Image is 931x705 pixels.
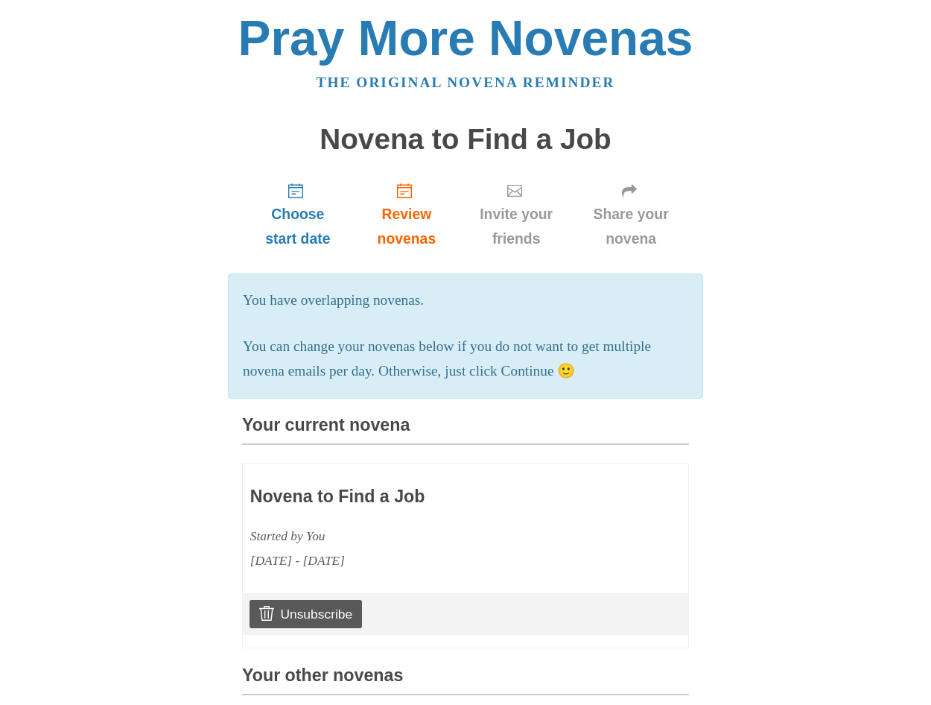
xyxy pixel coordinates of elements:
[588,202,674,251] span: Share your novena
[242,416,689,445] h3: Your current novena
[369,202,445,251] span: Review novenas
[354,170,460,259] a: Review novenas
[257,202,339,251] span: Choose start date
[250,548,594,573] div: [DATE] - [DATE]
[242,124,689,156] h1: Novena to Find a Job
[474,202,558,251] span: Invite your friends
[242,666,689,695] h3: Your other novenas
[317,75,615,90] a: The original novena reminder
[460,170,573,259] a: Invite your friends
[238,10,693,66] a: Pray More Novenas
[250,524,594,548] div: Started by You
[250,487,594,507] h3: Novena to Find a Job
[243,335,688,384] p: You can change your novenas below if you do not want to get multiple novena emails per day. Other...
[243,288,688,313] p: You have overlapping novenas.
[573,170,689,259] a: Share your novena
[250,600,362,628] a: Unsubscribe
[242,170,354,259] a: Choose start date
